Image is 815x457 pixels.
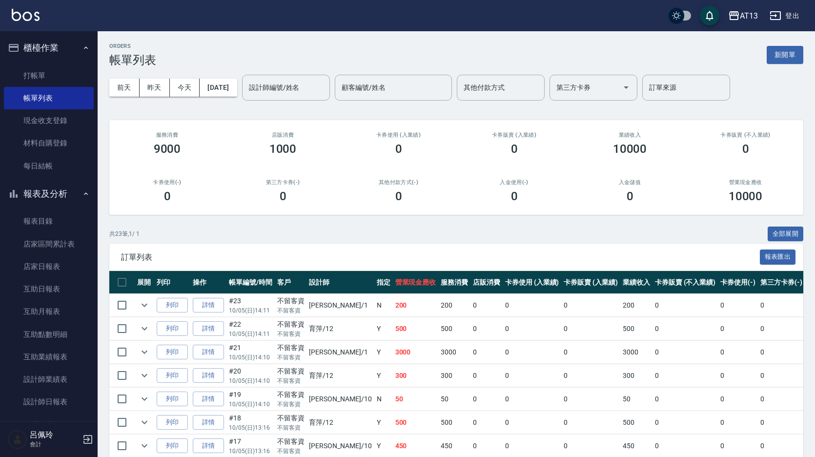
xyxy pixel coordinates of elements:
button: AT13 [724,6,762,26]
a: 設計師業績月報表 [4,414,94,436]
div: 不留客資 [277,366,305,376]
p: 10/05 (日) 13:16 [229,423,272,432]
h2: 第三方卡券(-) [237,179,329,186]
div: 不留客資 [277,390,305,400]
th: 卡券使用 (入業績) [503,271,562,294]
p: 不留客資 [277,306,305,315]
h2: 業績收入 [584,132,676,138]
td: #19 [226,388,275,411]
td: 0 [561,411,620,434]
td: 200 [393,294,439,317]
button: 列印 [157,392,188,407]
p: 不留客資 [277,376,305,385]
button: 全部展開 [768,227,804,242]
a: 詳情 [193,345,224,360]
td: 3000 [620,341,652,364]
td: 0 [718,364,758,387]
h2: 其他付款方式(-) [352,179,445,186]
td: #18 [226,411,275,434]
a: 報表匯出 [760,252,796,261]
a: 互助日報表 [4,278,94,300]
h3: 0 [395,189,402,203]
p: 10/05 (日) 14:10 [229,353,272,362]
h5: 呂佩玲 [30,430,80,440]
img: Logo [12,9,40,21]
button: [DATE] [200,79,237,97]
h2: ORDERS [109,43,156,49]
th: 服務消費 [438,271,470,294]
p: 不留客資 [277,353,305,362]
button: expand row [137,345,152,359]
td: 500 [393,411,439,434]
td: 0 [503,341,562,364]
td: 0 [503,317,562,340]
button: expand row [137,298,152,312]
th: 操作 [190,271,226,294]
button: 新開單 [767,46,803,64]
td: 0 [503,411,562,434]
td: 0 [652,341,718,364]
button: 報表及分析 [4,181,94,207]
p: 10/05 (日) 14:10 [229,376,272,385]
td: 0 [561,341,620,364]
th: 客戶 [275,271,307,294]
td: 500 [620,411,652,434]
td: 0 [758,364,805,387]
a: 詳情 [193,321,224,336]
td: 0 [718,294,758,317]
img: Person [8,430,27,449]
button: 登出 [766,7,803,25]
a: 材料自購登錄 [4,132,94,154]
div: 不留客資 [277,343,305,353]
td: #21 [226,341,275,364]
button: 列印 [157,345,188,360]
th: 業績收入 [620,271,652,294]
td: 50 [393,388,439,411]
h2: 入金使用(-) [468,179,560,186]
th: 列印 [154,271,190,294]
td: #22 [226,317,275,340]
button: save [700,6,719,25]
a: 詳情 [193,415,224,430]
td: 0 [718,341,758,364]
td: 0 [470,364,503,387]
button: 前天 [109,79,140,97]
td: 0 [503,364,562,387]
span: 訂單列表 [121,252,760,262]
h3: 0 [395,142,402,156]
td: 200 [620,294,652,317]
h2: 營業現金應收 [699,179,792,186]
p: 不留客資 [277,447,305,456]
th: 卡券使用(-) [718,271,758,294]
td: 0 [561,388,620,411]
td: 0 [718,388,758,411]
td: 0 [758,341,805,364]
button: expand row [137,368,152,383]
p: 10/05 (日) 14:11 [229,330,272,338]
td: 0 [758,294,805,317]
td: 育萍 /12 [306,411,374,434]
td: 500 [620,317,652,340]
a: 現金收支登錄 [4,109,94,132]
td: 50 [620,388,652,411]
td: 0 [561,317,620,340]
td: 500 [438,317,470,340]
td: 0 [470,341,503,364]
h3: 0 [627,189,633,203]
td: 200 [438,294,470,317]
a: 互助點數明細 [4,323,94,346]
td: Y [374,411,393,434]
td: 500 [438,411,470,434]
h2: 卡券使用 (入業績) [352,132,445,138]
p: 10/05 (日) 14:11 [229,306,272,315]
td: 300 [620,364,652,387]
th: 店販消費 [470,271,503,294]
td: 0 [652,317,718,340]
a: 互助業績報表 [4,346,94,368]
th: 指定 [374,271,393,294]
p: 不留客資 [277,330,305,338]
div: 不留客資 [277,319,305,330]
a: 詳情 [193,368,224,383]
h3: 0 [164,189,171,203]
td: 3000 [393,341,439,364]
